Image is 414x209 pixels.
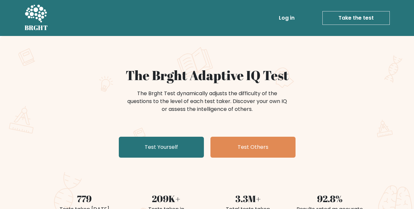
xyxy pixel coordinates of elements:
[125,90,289,113] div: The Brght Test dynamically adjusts the difficulty of the questions to the level of each test take...
[211,192,285,205] div: 3.3M+
[47,67,367,83] h1: The Brght Adaptive IQ Test
[129,192,203,205] div: 209K+
[210,137,296,158] a: Test Others
[25,3,48,33] a: BRGHT
[119,137,204,158] a: Test Yourself
[47,192,121,205] div: 779
[322,11,390,25] a: Take the test
[276,11,297,25] a: Log in
[293,192,367,205] div: 92.8%
[25,24,48,32] h5: BRGHT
